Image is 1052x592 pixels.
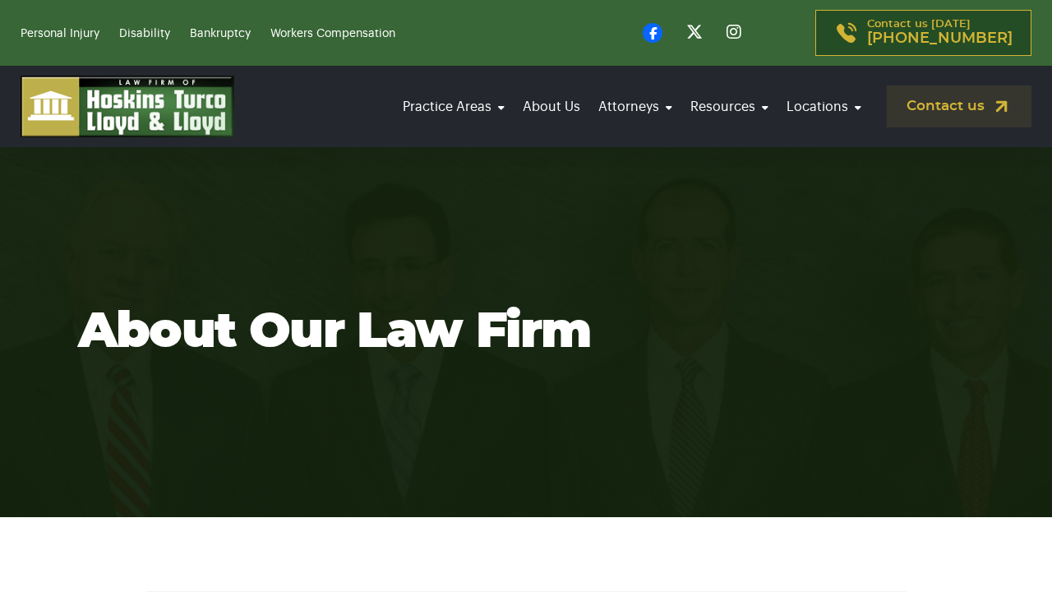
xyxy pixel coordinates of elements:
[518,84,585,130] a: About Us
[78,303,974,361] h1: About our law firm
[119,28,170,39] a: Disability
[867,19,1013,47] p: Contact us [DATE]
[270,28,395,39] a: Workers Compensation
[190,28,251,39] a: Bankruptcy
[815,10,1031,56] a: Contact us [DATE][PHONE_NUMBER]
[21,28,99,39] a: Personal Injury
[782,84,866,130] a: Locations
[867,30,1013,47] span: [PHONE_NUMBER]
[593,84,677,130] a: Attorneys
[21,76,234,137] img: logo
[398,84,510,130] a: Practice Areas
[685,84,773,130] a: Resources
[887,86,1031,127] a: Contact us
